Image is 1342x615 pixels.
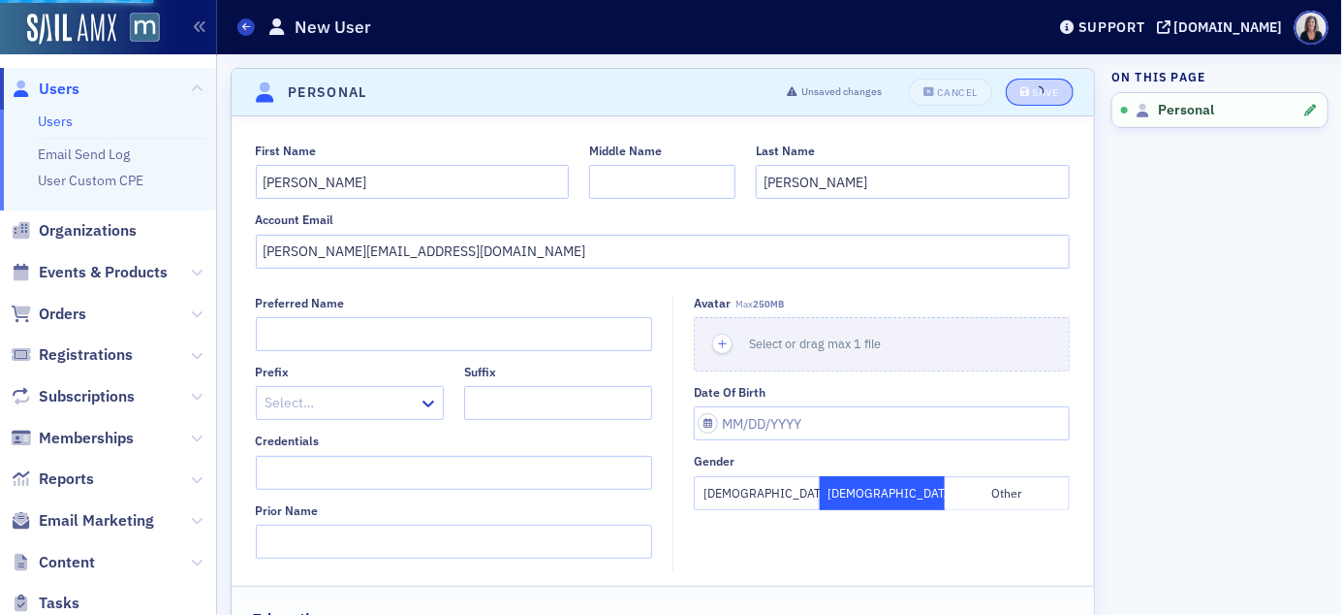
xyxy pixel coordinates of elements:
a: Email Send Log [38,146,130,163]
a: Orders [11,304,86,325]
button: Save [1006,79,1073,106]
input: MM/DD/YYYY [694,406,1070,440]
span: Organizations [39,220,137,242]
button: Cancel [909,79,992,106]
div: Prior Name [256,503,319,518]
div: Date of Birth [694,385,765,400]
span: Profile [1295,11,1328,45]
span: Users [39,79,79,100]
div: Suffix [464,365,496,379]
h4: On this page [1111,68,1328,85]
span: 250MB [754,298,785,310]
a: View Homepage [116,13,160,46]
a: Tasks [11,593,79,614]
div: Last Name [756,144,815,158]
span: Events & Products [39,262,168,283]
span: Unsaved changes [801,84,882,100]
button: [DEMOGRAPHIC_DATA] [694,476,819,510]
a: Users [38,113,73,130]
div: Gender [694,454,734,469]
a: Content [11,552,95,573]
span: Subscriptions [39,386,135,407]
button: Select or drag max 1 file [694,317,1070,372]
div: [DOMAIN_NAME] [1174,18,1283,36]
span: Email Marketing [39,510,154,532]
a: Registrations [11,344,133,366]
div: Preferred Name [256,296,345,310]
h1: New User [295,16,371,39]
a: Email Marketing [11,510,154,532]
div: Support [1078,18,1145,36]
a: Organizations [11,220,137,242]
div: Middle Name [589,144,662,158]
span: Memberships [39,428,134,449]
span: Content [39,552,95,573]
div: Cancel [937,87,978,98]
div: Prefix [256,365,290,379]
a: Users [11,79,79,100]
div: Avatar [694,296,731,310]
a: User Custom CPE [38,172,143,189]
img: SailAMX [27,14,116,45]
span: Orders [39,304,86,325]
div: First Name [256,144,317,158]
span: Max [736,298,785,310]
a: Subscriptions [11,386,135,407]
div: Save [1032,87,1058,98]
a: Memberships [11,428,134,449]
span: Registrations [39,344,133,366]
span: Tasks [39,593,79,614]
div: Credentials [256,434,320,448]
button: [DOMAIN_NAME] [1157,20,1290,34]
span: Personal [1158,102,1214,119]
span: Reports [39,469,94,490]
a: Reports [11,469,94,490]
span: Select or drag max 1 file [749,336,881,351]
button: [DEMOGRAPHIC_DATA] [820,476,945,510]
div: Account Email [256,212,334,227]
h4: Personal [288,82,367,103]
a: Events & Products [11,262,168,283]
img: SailAMX [130,13,160,43]
button: Other [945,476,1070,510]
